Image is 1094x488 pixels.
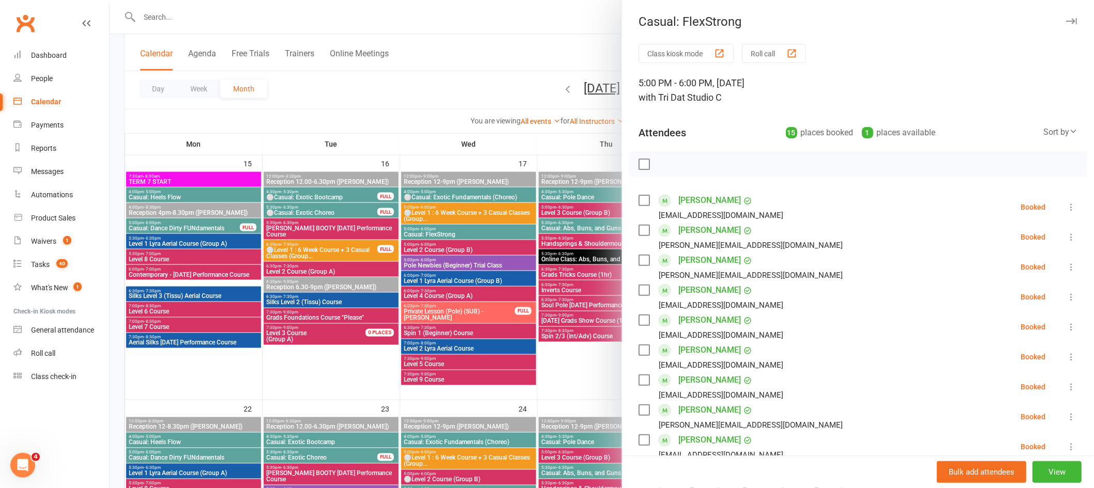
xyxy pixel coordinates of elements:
div: [EMAIL_ADDRESS][DOMAIN_NAME] [659,388,783,402]
div: General attendance [31,326,94,334]
a: [PERSON_NAME] [678,282,741,298]
div: Automations [31,191,73,199]
a: [PERSON_NAME] [678,372,741,388]
a: [PERSON_NAME] [678,192,741,209]
div: Tasks [31,260,50,269]
a: Payments [13,114,109,137]
a: Calendar [13,90,109,114]
a: Waivers 1 [13,230,109,253]
a: Class kiosk mode [13,365,109,388]
div: [EMAIL_ADDRESS][DOMAIN_NAME] [659,448,783,462]
div: Waivers [31,237,56,245]
div: [EMAIL_ADDRESS][DOMAIN_NAME] [659,328,783,342]
div: Booked [1021,293,1045,301]
div: [EMAIL_ADDRESS][DOMAIN_NAME] [659,298,783,312]
div: [EMAIL_ADDRESS][DOMAIN_NAME] [659,358,783,372]
div: 15 [786,127,797,138]
iframe: Intercom live chat [10,453,35,478]
div: Reports [31,144,56,152]
div: Attendees [639,125,686,140]
div: Payments [31,121,64,129]
span: with Tri D [639,92,677,103]
a: [PERSON_NAME] [678,312,741,328]
div: places booked [786,125,854,140]
a: [PERSON_NAME] [678,402,741,418]
a: Roll call [13,342,109,365]
span: 4 [32,453,40,461]
span: at Studio C [677,92,722,103]
div: [EMAIL_ADDRESS][DOMAIN_NAME] [659,209,783,222]
div: 5:00 PM - 6:00 PM, [DATE] [639,76,1077,105]
div: Casual: FlexStrong [622,14,1094,29]
div: [PERSON_NAME][EMAIL_ADDRESS][DOMAIN_NAME] [659,269,843,282]
div: Booked [1021,323,1045,330]
button: Roll call [742,44,806,63]
div: People [31,74,53,83]
a: [PERSON_NAME] [678,252,741,269]
a: Product Sales [13,207,109,230]
div: Booked [1021,443,1045,450]
div: Class check-in [31,372,77,381]
a: Messages [13,160,109,183]
div: places available [862,125,936,140]
div: What's New [31,284,68,292]
a: [PERSON_NAME] [678,342,741,358]
div: Booked [1021,233,1045,241]
div: Dashboard [31,51,67,59]
button: Class kiosk mode [639,44,734,63]
div: Booked [1021,413,1045,420]
div: Messages [31,167,64,176]
button: View [1032,461,1082,483]
a: Tasks 40 [13,253,109,276]
div: Booked [1021,353,1045,360]
span: 1 [73,282,82,291]
a: [PERSON_NAME] [678,222,741,239]
span: 40 [56,259,68,268]
a: Reports [13,137,109,160]
a: People [13,67,109,90]
a: Automations [13,183,109,207]
div: [PERSON_NAME][EMAIL_ADDRESS][DOMAIN_NAME] [659,418,843,432]
a: Clubworx [12,10,38,36]
div: Calendar [31,98,61,106]
a: [PERSON_NAME] [678,432,741,448]
span: 1 [63,236,71,245]
div: [PERSON_NAME][EMAIL_ADDRESS][DOMAIN_NAME] [659,239,843,252]
a: Dashboard [13,44,109,67]
div: Booked [1021,203,1045,211]
div: Product Sales [31,214,75,222]
div: Booked [1021,383,1045,390]
div: Sort by [1043,125,1077,139]
div: Booked [1021,263,1045,271]
div: Roll call [31,349,55,357]
div: 1 [862,127,873,138]
button: Bulk add attendees [937,461,1026,483]
a: General attendance kiosk mode [13,319,109,342]
a: What's New1 [13,276,109,300]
